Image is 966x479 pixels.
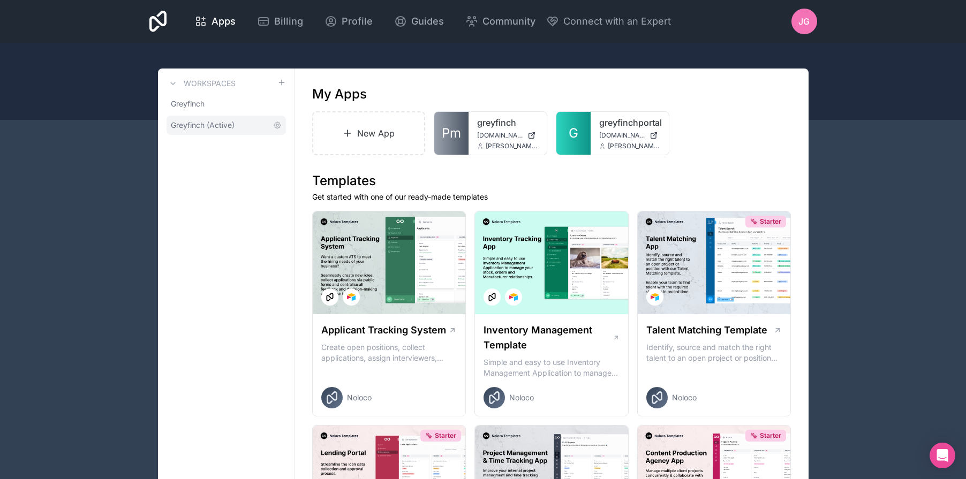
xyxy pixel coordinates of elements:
[321,342,457,363] p: Create open positions, collect applications, assign interviewers, centralise candidate feedback a...
[316,10,381,33] a: Profile
[184,78,236,89] h3: Workspaces
[248,10,312,33] a: Billing
[312,111,426,155] a: New App
[312,192,791,202] p: Get started with one of our ready-made templates
[186,10,244,33] a: Apps
[312,86,367,103] h1: My Apps
[599,131,645,140] span: [DOMAIN_NAME]
[930,443,955,468] div: Open Intercom Messenger
[347,392,372,403] span: Noloco
[312,172,791,189] h1: Templates
[477,131,538,140] a: [DOMAIN_NAME]
[167,94,286,113] a: Greyfinch
[646,342,782,363] p: Identify, source and match the right talent to an open project or position with our Talent Matchi...
[599,131,660,140] a: [DOMAIN_NAME]
[484,323,612,353] h1: Inventory Management Template
[646,323,767,338] h1: Talent Matching Template
[347,293,356,301] img: Airtable Logo
[457,10,544,33] a: Community
[760,431,781,440] span: Starter
[435,431,456,440] span: Starter
[442,125,461,142] span: Pm
[569,125,578,142] span: G
[171,98,205,109] span: Greyfinch
[760,217,781,226] span: Starter
[798,15,810,28] span: JG
[599,116,660,129] a: greyfinchportal
[477,116,538,129] a: greyfinch
[672,392,697,403] span: Noloco
[484,357,620,378] p: Simple and easy to use Inventory Management Application to manage your stock, orders and Manufact...
[509,392,534,403] span: Noloco
[167,116,286,135] a: Greyfinch (Active)
[486,142,538,150] span: [PERSON_NAME][EMAIL_ADDRESS][PERSON_NAME][DOMAIN_NAME]
[167,77,236,90] a: Workspaces
[509,293,518,301] img: Airtable Logo
[274,14,303,29] span: Billing
[563,14,671,29] span: Connect with an Expert
[171,120,235,131] span: Greyfinch (Active)
[342,14,373,29] span: Profile
[212,14,236,29] span: Apps
[482,14,535,29] span: Community
[556,112,591,155] a: G
[651,293,659,301] img: Airtable Logo
[608,142,660,150] span: [PERSON_NAME][EMAIL_ADDRESS][PERSON_NAME][DOMAIN_NAME]
[477,131,523,140] span: [DOMAIN_NAME]
[411,14,444,29] span: Guides
[321,323,446,338] h1: Applicant Tracking System
[546,14,671,29] button: Connect with an Expert
[386,10,452,33] a: Guides
[434,112,469,155] a: Pm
